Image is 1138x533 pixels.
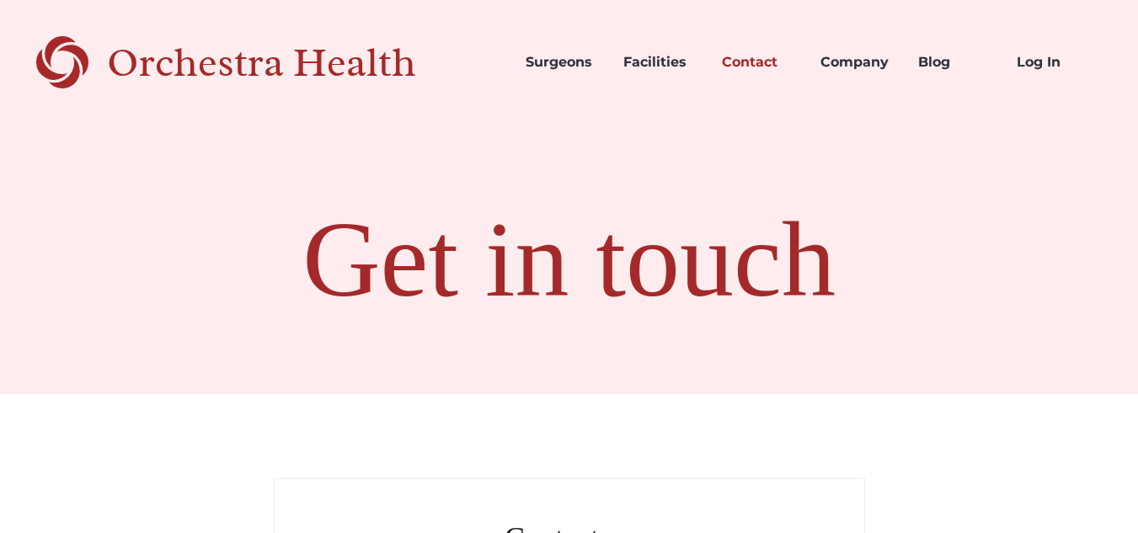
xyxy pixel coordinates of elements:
a: Contact [708,34,807,91]
a: Log In [1003,34,1102,91]
div: Orchestra Health [107,45,475,80]
a: Surgeons [512,34,611,91]
a: Facilities [610,34,708,91]
a: Blog [905,34,1003,91]
a: Company [807,34,906,91]
a: Orchestra Health [36,34,475,91]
